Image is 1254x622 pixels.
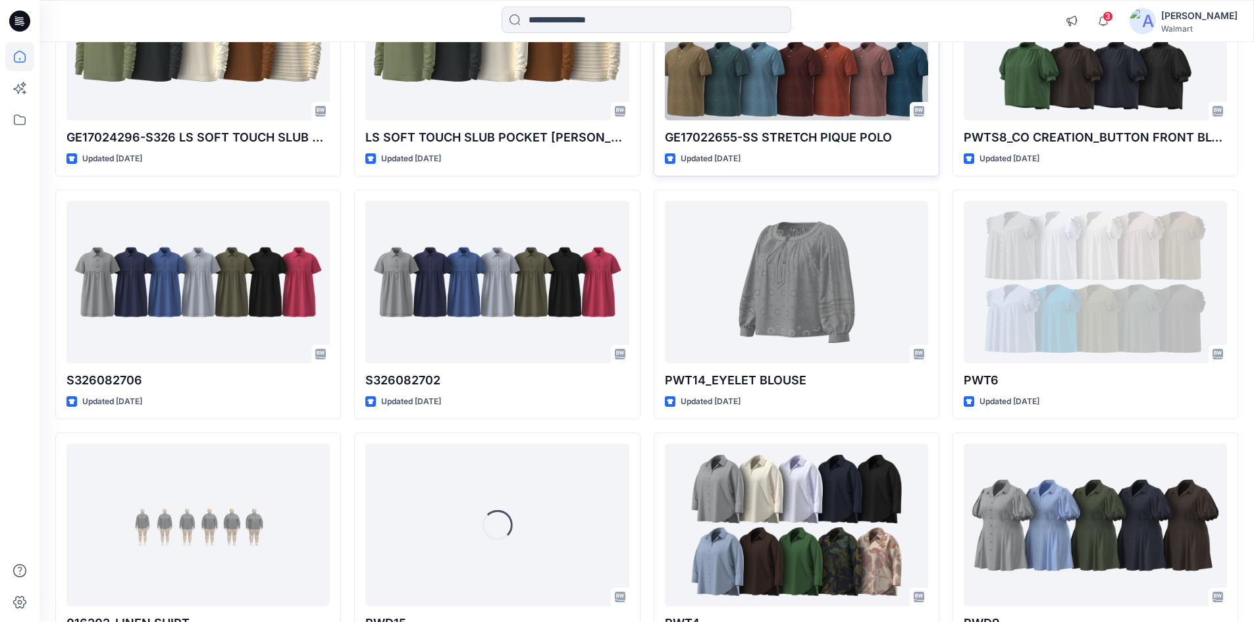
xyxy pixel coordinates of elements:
a: S326082702 [365,201,629,363]
a: S326082706 [66,201,330,363]
a: PWD9 [964,444,1227,606]
span: 3 [1103,11,1113,22]
p: Updated [DATE] [82,395,142,409]
div: [PERSON_NAME] [1161,8,1238,24]
p: PWTS8_CO CREATION_BUTTON FRONT BLOUSE [964,128,1227,147]
a: PWT6 [964,201,1227,363]
p: Updated [DATE] [82,152,142,166]
p: S326082706 [66,371,330,390]
a: 016202-LINEN SHIRT [66,444,330,606]
p: LS SOFT TOUCH SLUB POCKET [PERSON_NAME] TEE-REG [365,128,629,147]
p: PWT14_EYELET BLOUSE [665,371,928,390]
img: avatar [1130,8,1156,34]
p: GE17022655-SS STRETCH PIQUE POLO [665,128,928,147]
p: Updated [DATE] [681,152,741,166]
a: PWT4 [665,444,928,606]
p: Updated [DATE] [381,152,441,166]
p: S326082702 [365,371,629,390]
p: Updated [DATE] [980,395,1039,409]
a: PWT14_EYELET BLOUSE [665,201,928,363]
p: Updated [DATE] [681,395,741,409]
div: Walmart [1161,24,1238,34]
p: Updated [DATE] [980,152,1039,166]
p: GE17024296-S326 LS SOFT TOUCH SLUB POCKET TEE [66,128,330,147]
p: PWT6 [964,371,1227,390]
p: Updated [DATE] [381,395,441,409]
